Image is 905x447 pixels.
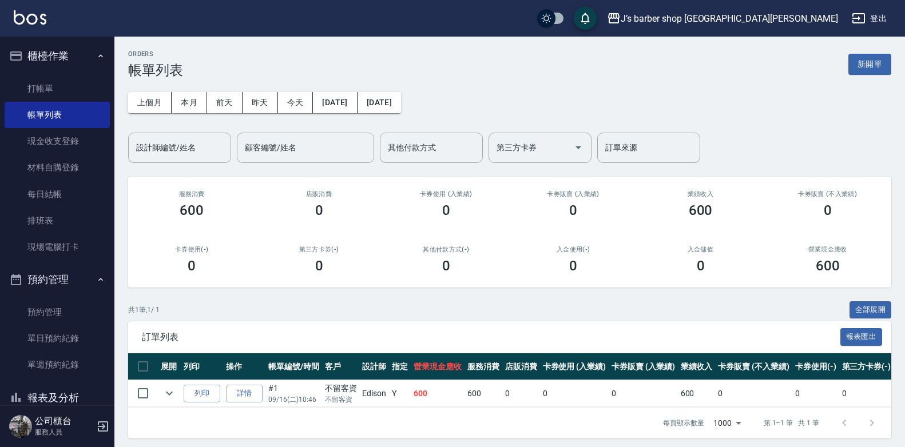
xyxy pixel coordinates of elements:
[574,7,597,30] button: save
[650,190,750,198] h2: 業績收入
[161,385,178,402] button: expand row
[411,353,465,380] th: 營業現金應收
[5,181,110,207] a: 每日結帳
[569,202,577,218] h3: 0
[172,92,207,113] button: 本月
[396,190,496,198] h2: 卡券使用 (入業績)
[848,58,891,69] a: 新開單
[502,353,540,380] th: 店販消費
[142,332,840,343] span: 訂單列表
[325,394,357,405] p: 不留客資
[396,246,496,253] h2: 其他付款方式(-)
[180,202,204,218] h3: 600
[389,353,411,380] th: 指定
[465,353,502,380] th: 服務消費
[839,380,894,407] td: 0
[609,353,678,380] th: 卡券販賣 (入業績)
[442,202,450,218] h3: 0
[715,353,792,380] th: 卡券販賣 (不入業績)
[840,331,883,342] a: 報表匯出
[816,258,840,274] h3: 600
[792,380,839,407] td: 0
[265,353,322,380] th: 帳單編號/時間
[265,380,322,407] td: #1
[5,154,110,181] a: 材料自購登錄
[540,353,609,380] th: 卡券使用 (入業績)
[5,383,110,413] button: 報表及分析
[14,10,46,25] img: Logo
[824,202,832,218] h3: 0
[5,352,110,378] a: 單週預約紀錄
[389,380,411,407] td: Y
[839,353,894,380] th: 第三方卡券(-)
[5,265,110,294] button: 預約管理
[35,427,93,437] p: 服務人員
[128,62,183,78] h3: 帳單列表
[184,385,220,402] button: 列印
[313,92,357,113] button: [DATE]
[523,246,623,253] h2: 入金使用(-)
[5,75,110,102] a: 打帳單
[315,202,323,218] h3: 0
[764,418,819,428] p: 第 1–1 筆 共 1 筆
[715,380,792,407] td: 0
[325,382,357,394] div: 不留客資
[5,207,110,234] a: 排班表
[358,92,401,113] button: [DATE]
[678,380,716,407] td: 600
[243,92,278,113] button: 昨天
[278,92,313,113] button: 今天
[181,353,223,380] th: 列印
[5,41,110,71] button: 櫃檯作業
[158,353,181,380] th: 展開
[663,418,704,428] p: 每頁顯示數量
[848,54,891,75] button: 新開單
[465,380,502,407] td: 600
[523,190,623,198] h2: 卡券販賣 (入業績)
[569,138,588,157] button: Open
[128,50,183,58] h2: ORDERS
[5,325,110,352] a: 單日預約紀錄
[411,380,465,407] td: 600
[621,11,838,26] div: J’s barber shop [GEOGRAPHIC_DATA][PERSON_NAME]
[128,92,172,113] button: 上個月
[678,353,716,380] th: 業績收入
[847,8,891,29] button: 登出
[650,246,750,253] h2: 入金儲值
[268,394,319,405] p: 09/16 (二) 10:46
[5,128,110,154] a: 現金收支登錄
[540,380,609,407] td: 0
[442,258,450,274] h3: 0
[223,353,265,380] th: 操作
[569,258,577,274] h3: 0
[322,353,360,380] th: 客戶
[709,408,745,438] div: 1000
[502,380,540,407] td: 0
[609,380,678,407] td: 0
[5,102,110,128] a: 帳單列表
[5,299,110,325] a: 預約管理
[269,190,368,198] h2: 店販消費
[778,246,878,253] h2: 營業現金應收
[188,258,196,274] h3: 0
[269,246,368,253] h2: 第三方卡券(-)
[9,415,32,438] img: Person
[850,301,892,319] button: 全部展開
[602,7,843,30] button: J’s barber shop [GEOGRAPHIC_DATA][PERSON_NAME]
[142,246,241,253] h2: 卡券使用(-)
[226,385,263,402] a: 詳情
[315,258,323,274] h3: 0
[792,353,839,380] th: 卡券使用(-)
[142,190,241,198] h3: 服務消費
[35,416,93,427] h5: 公司櫃台
[128,305,160,315] p: 共 1 筆, 1 / 1
[359,353,389,380] th: 設計師
[689,202,713,218] h3: 600
[840,328,883,346] button: 報表匯出
[207,92,243,113] button: 前天
[697,258,705,274] h3: 0
[778,190,878,198] h2: 卡券販賣 (不入業績)
[5,234,110,260] a: 現場電腦打卡
[359,380,389,407] td: Edison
